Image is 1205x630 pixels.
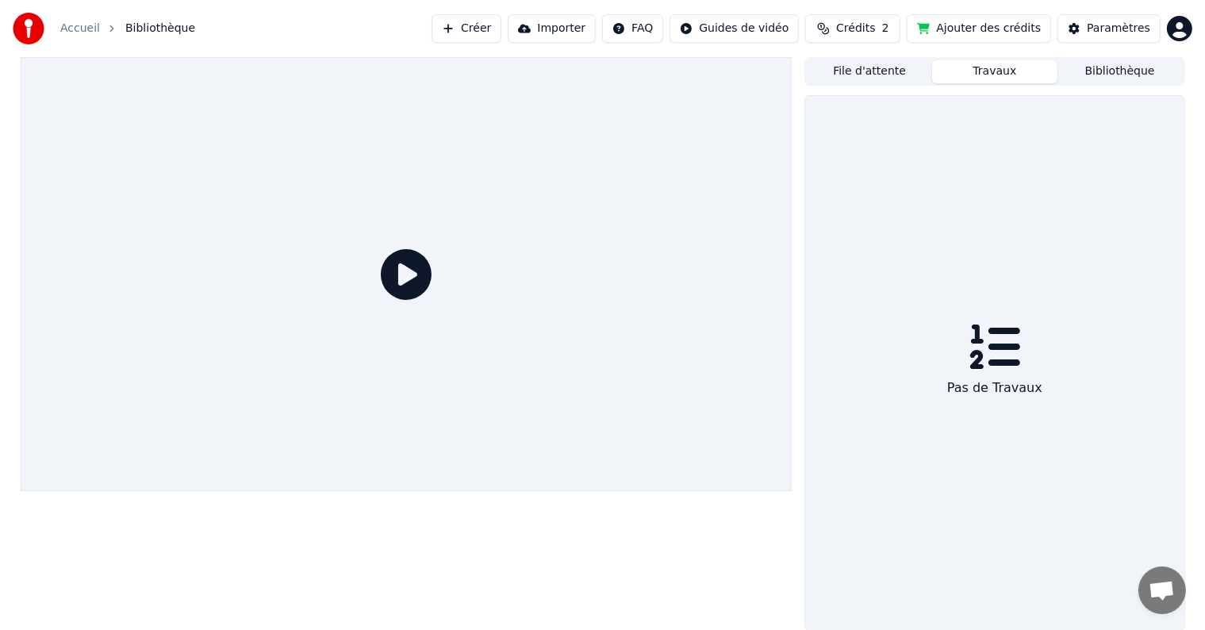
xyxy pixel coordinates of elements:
button: Ajouter des crédits [907,14,1051,43]
button: Importer [508,14,596,43]
nav: breadcrumb [60,21,195,36]
div: Pas de Travaux [941,372,1049,404]
span: Bibliothèque [125,21,195,36]
button: File d'attente [807,60,932,83]
button: Créer [432,14,501,43]
button: Guides de vidéo [670,14,799,43]
button: Travaux [932,60,1057,83]
img: youka [13,13,44,44]
button: Bibliothèque [1057,60,1183,83]
button: FAQ [602,14,663,43]
span: 2 [882,21,889,36]
span: Crédits [836,21,875,36]
button: Paramètres [1057,14,1161,43]
div: Paramètres [1087,21,1150,36]
a: Accueil [60,21,100,36]
button: Crédits2 [805,14,900,43]
a: Ouvrir le chat [1138,567,1186,614]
